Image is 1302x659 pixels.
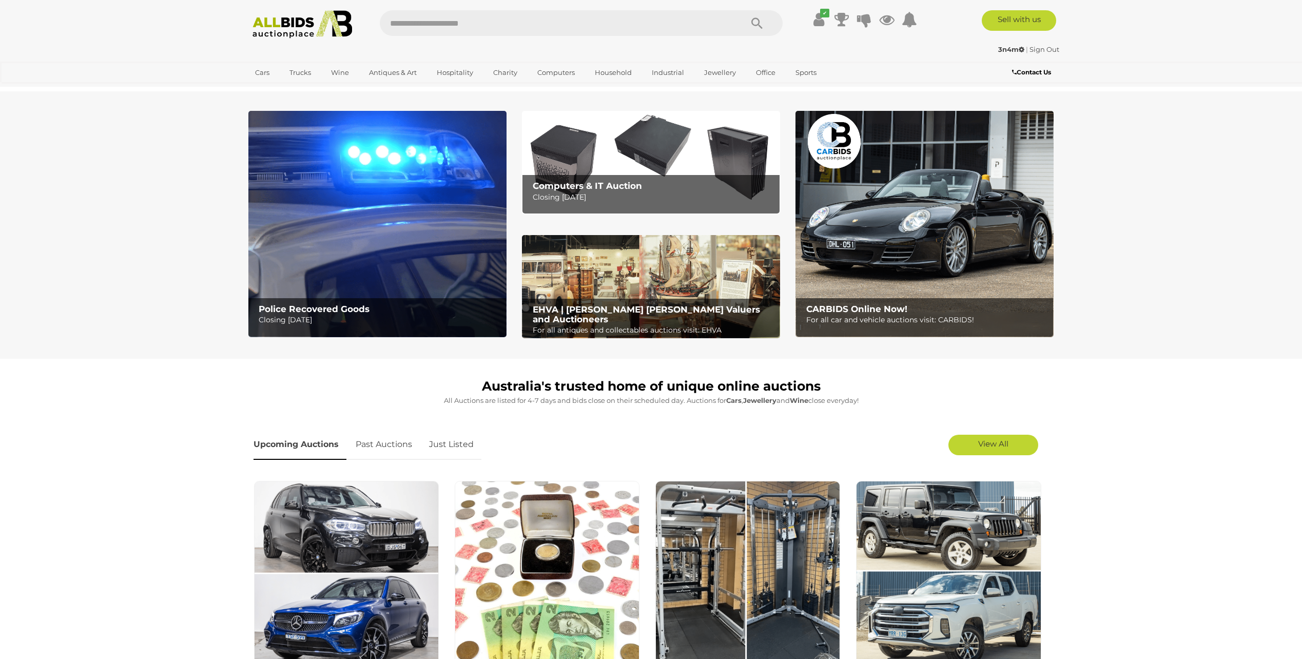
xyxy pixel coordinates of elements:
a: View All [948,435,1038,455]
p: Closing [DATE] [533,191,774,204]
a: ✔ [811,10,827,29]
a: Industrial [645,64,691,81]
img: CARBIDS Online Now! [795,111,1054,337]
img: EHVA | Evans Hastings Valuers and Auctioneers [522,235,780,339]
strong: Wine [790,396,808,404]
a: Sports [789,64,823,81]
a: Past Auctions [348,430,420,460]
strong: Cars [726,396,742,404]
a: Contact Us [1012,67,1054,78]
span: View All [978,439,1008,449]
button: Search [731,10,783,36]
a: EHVA | Evans Hastings Valuers and Auctioneers EHVA | [PERSON_NAME] [PERSON_NAME] Valuers and Auct... [522,235,780,339]
a: Sign Out [1029,45,1059,53]
p: For all antiques and collectables auctions visit: EHVA [533,324,774,337]
p: All Auctions are listed for 4-7 days and bids close on their scheduled day. Auctions for , and cl... [254,395,1049,406]
p: For all car and vehicle auctions visit: CARBIDS! [806,314,1048,326]
a: 3n4m [998,45,1026,53]
a: Police Recovered Goods Police Recovered Goods Closing [DATE] [248,111,507,337]
a: Wine [324,64,356,81]
b: CARBIDS Online Now! [806,304,907,314]
a: Computers [531,64,581,81]
strong: 3n4m [998,45,1024,53]
a: Cars [248,64,276,81]
a: Household [588,64,638,81]
img: Computers & IT Auction [522,111,780,214]
p: Closing [DATE] [259,314,500,326]
img: Allbids.com.au [247,10,358,38]
img: Police Recovered Goods [248,111,507,337]
a: Jewellery [697,64,743,81]
a: Antiques & Art [362,64,423,81]
b: Police Recovered Goods [259,304,370,314]
a: Upcoming Auctions [254,430,346,460]
a: Trucks [283,64,318,81]
b: Contact Us [1012,68,1051,76]
a: [GEOGRAPHIC_DATA] [248,81,335,98]
a: Computers & IT Auction Computers & IT Auction Closing [DATE] [522,111,780,214]
a: Hospitality [430,64,480,81]
a: Just Listed [421,430,481,460]
h1: Australia's trusted home of unique online auctions [254,379,1049,394]
a: Charity [487,64,524,81]
strong: Jewellery [743,396,776,404]
b: Computers & IT Auction [533,181,642,191]
b: EHVA | [PERSON_NAME] [PERSON_NAME] Valuers and Auctioneers [533,304,760,324]
a: CARBIDS Online Now! CARBIDS Online Now! For all car and vehicle auctions visit: CARBIDS! [795,111,1054,337]
a: Office [749,64,782,81]
i: ✔ [820,9,829,17]
a: Sell with us [982,10,1056,31]
span: | [1026,45,1028,53]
